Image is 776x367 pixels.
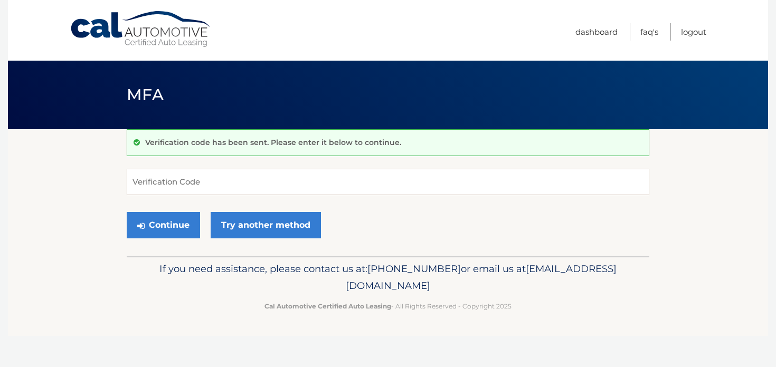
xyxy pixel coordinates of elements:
[134,260,642,294] p: If you need assistance, please contact us at: or email us at
[145,138,401,147] p: Verification code has been sent. Please enter it below to continue.
[211,212,321,238] a: Try another method
[346,263,617,292] span: [EMAIL_ADDRESS][DOMAIN_NAME]
[70,11,212,48] a: Cal Automotive
[134,301,642,312] p: - All Rights Reserved - Copyright 2025
[127,212,200,238] button: Continue
[127,169,649,195] input: Verification Code
[127,85,164,104] span: MFA
[640,23,658,41] a: FAQ's
[264,302,391,310] strong: Cal Automotive Certified Auto Leasing
[681,23,706,41] a: Logout
[575,23,618,41] a: Dashboard
[367,263,461,275] span: [PHONE_NUMBER]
